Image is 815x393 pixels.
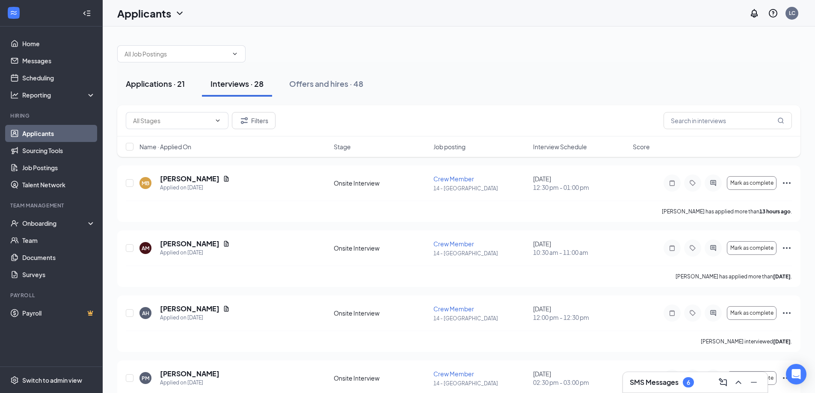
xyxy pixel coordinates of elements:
h5: [PERSON_NAME] [160,304,219,313]
input: All Stages [133,116,211,125]
h3: SMS Messages [630,378,679,387]
h5: [PERSON_NAME] [160,369,219,378]
a: Documents [22,249,95,266]
div: Applications · 21 [126,78,185,89]
div: AM [142,245,149,252]
button: ChevronUp [732,375,745,389]
span: Mark as complete [730,310,774,316]
svg: ActiveChat [708,310,718,316]
b: [DATE] [773,273,791,280]
b: [DATE] [773,338,791,345]
div: Applied on [DATE] [160,378,219,387]
span: 12:30 pm - 01:00 pm [533,183,628,192]
div: Onsite Interview [334,244,428,252]
button: Mark as complete [727,371,776,385]
svg: Ellipses [782,243,792,253]
div: Open Intercom Messenger [786,364,806,384]
svg: Note [667,310,677,316]
svg: Document [223,305,230,312]
span: 10:30 am - 11:00 am [533,248,628,257]
span: 12:00 pm - 12:30 pm [533,313,628,322]
span: Stage [334,142,351,151]
p: 14 - [GEOGRAPHIC_DATA] [433,380,528,387]
svg: Collapse [83,9,91,18]
svg: Minimize [749,377,759,387]
svg: Document [223,240,230,247]
span: Job posting [433,142,465,151]
div: Hiring [10,112,94,119]
p: 14 - [GEOGRAPHIC_DATA] [433,250,528,257]
svg: Note [667,245,677,251]
div: Reporting [22,91,96,99]
button: Minimize [747,375,761,389]
svg: Tag [688,245,698,251]
div: Applied on [DATE] [160,313,230,322]
svg: Ellipses [782,178,792,188]
a: Applicants [22,125,95,142]
span: Crew Member [433,305,474,313]
span: Name · Applied On [139,142,191,151]
a: Sourcing Tools [22,142,95,159]
div: Team Management [10,202,94,209]
div: 6 [687,379,690,386]
div: Onsite Interview [334,179,428,187]
h5: [PERSON_NAME] [160,174,219,183]
svg: QuestionInfo [768,8,778,18]
a: Scheduling [22,69,95,86]
svg: ActiveChat [708,180,718,186]
button: Mark as complete [727,306,776,320]
p: [PERSON_NAME] has applied more than . [662,208,792,215]
svg: ChevronDown [214,117,221,124]
div: Applied on [DATE] [160,183,230,192]
h5: [PERSON_NAME] [160,239,219,248]
div: PM [142,375,149,382]
div: Onsite Interview [334,374,428,382]
span: Interview Schedule [533,142,587,151]
div: [DATE] [533,239,628,257]
svg: WorkstreamLogo [9,9,18,17]
svg: ActiveChat [708,245,718,251]
p: [PERSON_NAME] interviewed . [701,338,792,345]
a: Home [22,35,95,52]
div: Onsite Interview [334,309,428,317]
svg: Settings [10,376,19,384]
div: [DATE] [533,369,628,387]
p: 14 - [GEOGRAPHIC_DATA] [433,185,528,192]
svg: Document [223,175,230,182]
svg: Tag [688,310,698,316]
svg: UserCheck [10,219,19,228]
svg: ChevronDown [175,8,185,18]
svg: ChevronUp [733,377,744,387]
b: 13 hours ago [759,208,791,215]
div: Applied on [DATE] [160,248,230,257]
div: Switch to admin view [22,376,82,384]
span: Mark as complete [730,245,774,251]
div: Interviews · 28 [210,78,264,89]
a: Job Postings [22,159,95,176]
svg: Notifications [749,8,759,18]
div: [DATE] [533,174,628,192]
div: MB [142,180,149,187]
svg: Ellipses [782,373,792,383]
span: Crew Member [433,175,474,183]
h1: Applicants [117,6,171,21]
div: Payroll [10,292,94,299]
a: PayrollCrown [22,304,95,322]
svg: Note [667,180,677,186]
a: Talent Network [22,176,95,193]
svg: Filter [239,115,249,126]
p: [PERSON_NAME] has applied more than . [676,273,792,280]
a: Surveys [22,266,95,283]
input: All Job Postings [124,49,228,59]
svg: ChevronDown [231,50,238,57]
span: Crew Member [433,370,474,378]
div: LC [789,9,795,17]
div: AH [142,310,149,317]
button: ComposeMessage [716,375,730,389]
span: Crew Member [433,240,474,248]
span: Score [633,142,650,151]
svg: ComposeMessage [718,377,728,387]
svg: Tag [688,180,698,186]
div: Offers and hires · 48 [289,78,363,89]
span: Mark as complete [730,180,774,186]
